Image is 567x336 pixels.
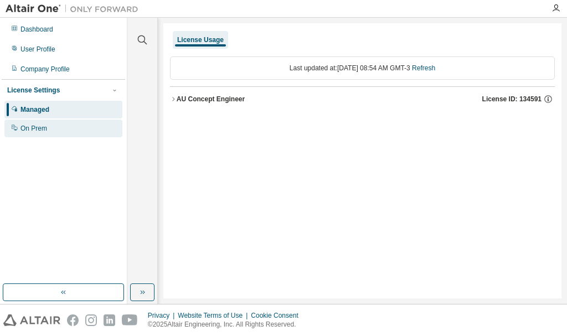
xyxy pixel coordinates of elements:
img: instagram.svg [85,314,97,326]
img: facebook.svg [67,314,79,326]
img: Altair One [6,3,144,14]
div: Company Profile [20,65,70,74]
div: Dashboard [20,25,53,34]
div: AU Concept Engineer [177,95,245,104]
div: On Prem [20,124,47,133]
div: User Profile [20,45,55,54]
div: License Usage [177,35,224,44]
div: Privacy [148,311,178,320]
a: Refresh [412,64,435,72]
div: License Settings [7,86,60,95]
img: linkedin.svg [104,314,115,326]
img: youtube.svg [122,314,138,326]
div: Managed [20,105,49,114]
div: Website Terms of Use [178,311,251,320]
span: License ID: 134591 [482,95,542,104]
div: Last updated at: [DATE] 08:54 AM GMT-3 [170,56,555,80]
img: altair_logo.svg [3,314,60,326]
button: AU Concept EngineerLicense ID: 134591 [170,87,555,111]
div: Cookie Consent [251,311,305,320]
p: © 2025 Altair Engineering, Inc. All Rights Reserved. [148,320,305,329]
